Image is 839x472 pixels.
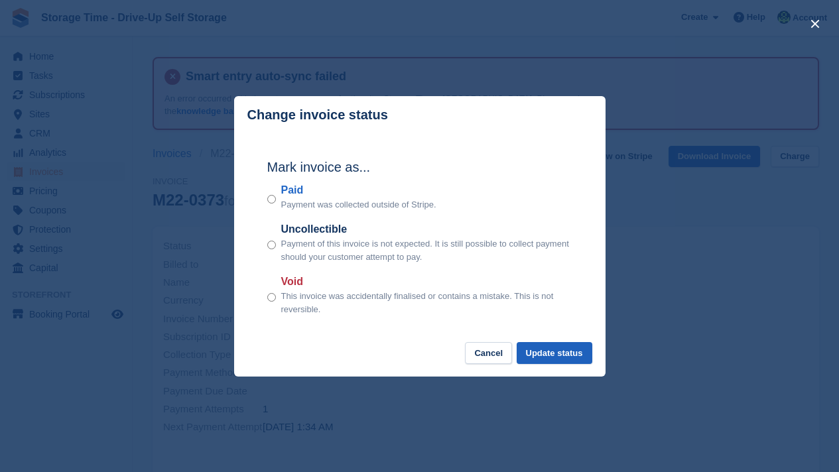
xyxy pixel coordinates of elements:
[465,342,512,364] button: Cancel
[281,274,572,290] label: Void
[281,237,572,263] p: Payment of this invoice is not expected. It is still possible to collect payment should your cust...
[281,198,436,211] p: Payment was collected outside of Stripe.
[805,13,826,34] button: close
[281,221,572,237] label: Uncollectible
[517,342,592,364] button: Update status
[267,157,572,177] h2: Mark invoice as...
[281,182,436,198] label: Paid
[247,107,388,123] p: Change invoice status
[281,290,572,316] p: This invoice was accidentally finalised or contains a mistake. This is not reversible.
